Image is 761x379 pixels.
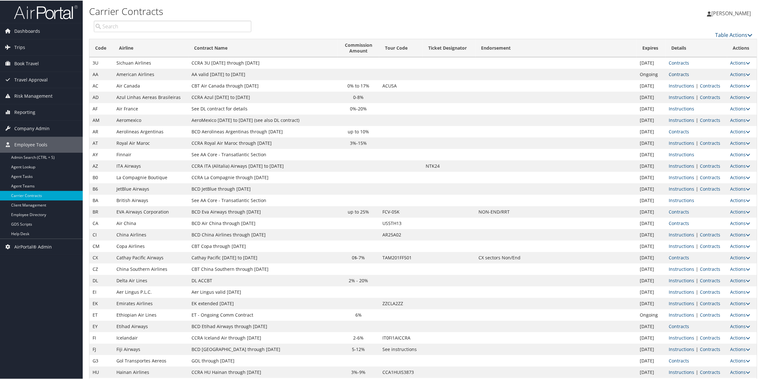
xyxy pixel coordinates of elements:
[338,39,379,57] th: CommissionAmount: activate to sort column ascending
[637,251,666,263] td: [DATE]
[476,39,637,57] th: Endorsement: activate to sort column ascending
[379,80,422,91] td: ACUSA
[694,368,700,375] span: |
[669,116,694,123] a: View Ticketing Instructions
[188,137,338,148] td: CCRA Royal Air Maroc through [DATE]
[669,231,694,237] a: View Ticketing Instructions
[188,343,338,354] td: BCD [GEOGRAPHIC_DATA] through [DATE]
[700,94,720,100] a: View Contracts
[669,334,694,340] a: View Ticketing Instructions
[188,274,338,286] td: DL ACCBT
[113,366,188,377] td: Hainan Airlines
[637,39,666,57] th: Expires: activate to sort column ascending
[113,80,188,91] td: Air Canada
[669,242,694,249] a: View Ticketing Instructions
[338,125,379,137] td: up to 10%
[89,251,113,263] td: CX
[89,366,113,377] td: HU
[113,228,188,240] td: China Airlines
[637,68,666,80] td: Ongoing
[637,286,666,297] td: [DATE]
[730,231,751,237] a: Actions
[637,217,666,228] td: [DATE]
[637,228,666,240] td: [DATE]
[14,4,78,19] img: airportal-logo.png
[89,320,113,332] td: EY
[338,343,379,354] td: 5-12%
[711,9,751,16] span: [PERSON_NAME]
[694,311,700,317] span: |
[637,297,666,309] td: [DATE]
[730,368,751,375] a: Actions
[637,343,666,354] td: [DATE]
[113,171,188,183] td: La Compagnie Boutique
[89,343,113,354] td: FJ
[188,286,338,297] td: Aer Lingus valid [DATE]
[637,57,666,68] td: [DATE]
[694,162,700,168] span: |
[89,263,113,274] td: CZ
[113,274,188,286] td: Delta Air Lines
[637,332,666,343] td: [DATE]
[669,311,694,317] a: View Ticketing Instructions
[669,185,694,191] a: View Ticketing Instructions
[669,197,694,203] a: View Ticketing Instructions
[188,217,338,228] td: BCD Air China through [DATE]
[14,39,25,55] span: Trips
[700,116,720,123] a: View Contracts
[89,91,113,102] td: AD
[700,82,720,88] a: View Contracts
[700,162,720,168] a: View Contracts
[669,174,694,180] a: View Ticketing Instructions
[669,300,694,306] a: View Ticketing Instructions
[188,297,338,309] td: EK extended [DATE]
[422,160,476,171] td: NTK24
[188,183,338,194] td: BCD JetBlue through [DATE]
[113,148,188,160] td: Finnair
[89,148,113,160] td: AY
[89,194,113,206] td: BA
[637,148,666,160] td: [DATE]
[730,208,751,214] a: Actions
[14,238,52,254] span: AirPortal® Admin
[730,277,751,283] a: Actions
[188,332,338,343] td: CCRA Iceland Air through [DATE]
[89,228,113,240] td: CI
[113,320,188,332] td: Etihad Airways
[113,251,188,263] td: Cathay Pacific Airways
[188,148,338,160] td: See AA Core - Transatlantic Section
[89,217,113,228] td: CA
[379,228,422,240] td: AR25A02
[669,71,689,77] a: View Contracts
[379,332,422,343] td: IT0FI1AICCRA
[669,254,689,260] a: View Contracts
[89,80,113,91] td: AC
[113,137,188,148] td: Royal Air Maroc
[637,194,666,206] td: [DATE]
[188,366,338,377] td: CCRA HU Hainan through [DATE]
[89,332,113,343] td: FI
[188,228,338,240] td: BCD China Airlines through [DATE]
[113,309,188,320] td: Ethiopian Air Lines
[700,368,720,375] a: View Contracts
[637,91,666,102] td: [DATE]
[89,125,113,137] td: AR
[14,120,50,136] span: Company Admin
[700,185,720,191] a: View Contracts
[730,346,751,352] a: Actions
[89,240,113,251] td: CM
[669,357,689,363] a: View Contracts
[637,183,666,194] td: [DATE]
[89,137,113,148] td: AT
[188,125,338,137] td: BCD Aerolineas Argentinas through [DATE]
[338,309,379,320] td: 6%
[422,39,476,57] th: Ticket Designator: activate to sort column ascending
[89,68,113,80] td: AA
[476,206,637,217] td: NON-END/RRT
[669,346,694,352] a: View Ticketing Instructions
[730,357,751,363] a: Actions
[669,128,689,134] a: View Contracts
[700,265,720,271] a: View Contracts
[730,311,751,317] a: Actions
[700,288,720,294] a: View Contracts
